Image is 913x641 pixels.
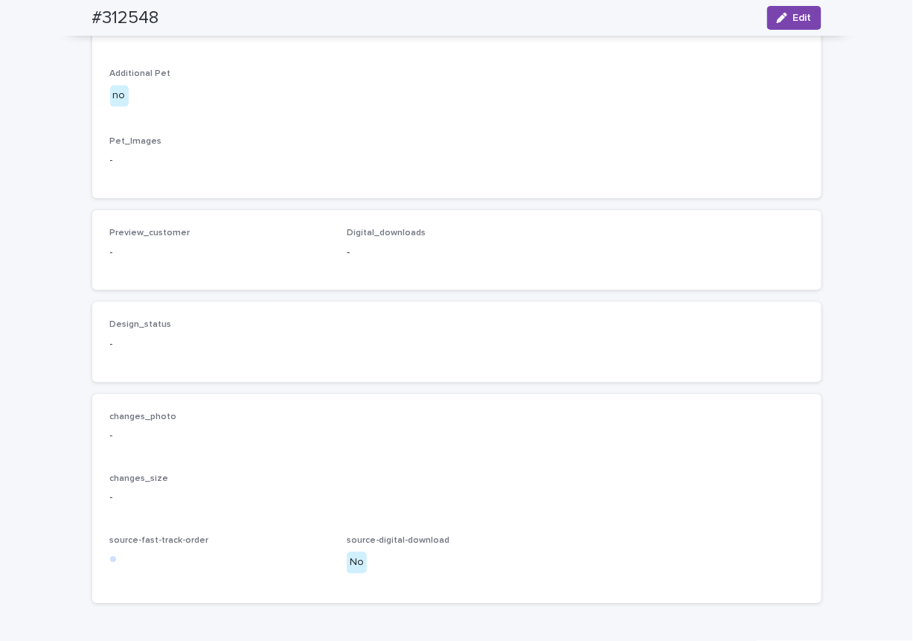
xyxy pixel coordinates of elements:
span: Digital_downloads [347,229,426,237]
span: Edit [793,13,812,23]
span: changes_photo [110,412,177,421]
span: Preview_customer [110,229,190,237]
span: Design_status [110,320,172,329]
span: source-fast-track-order [110,536,209,545]
p: - [110,245,330,261]
p: - [110,490,804,506]
p: - [110,153,804,168]
h2: #312548 [92,7,159,29]
span: source-digital-download [347,536,449,545]
div: No [347,552,367,573]
p: - [110,337,330,352]
p: - [347,245,566,261]
button: Edit [767,6,821,30]
span: Additional Pet [110,69,171,78]
span: changes_size [110,474,169,483]
span: Pet_Images [110,137,162,146]
p: - [110,428,804,444]
div: no [110,85,129,106]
